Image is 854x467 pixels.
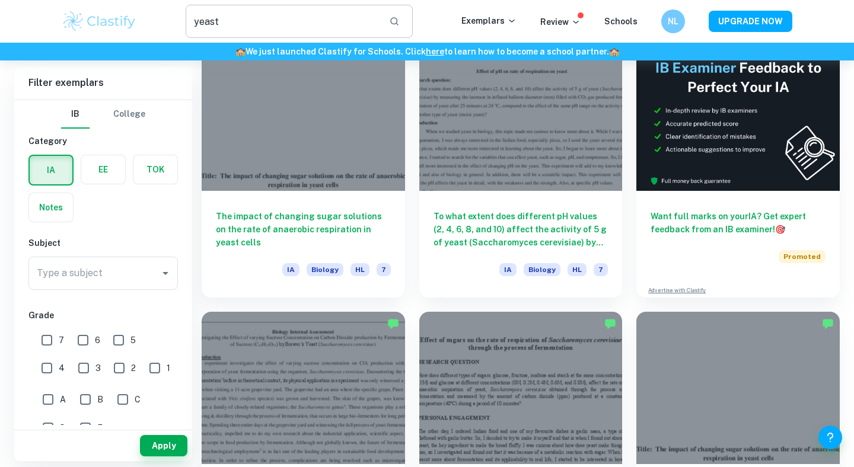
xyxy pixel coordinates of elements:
[28,236,178,250] h6: Subject
[651,210,826,236] h6: Want full marks on your IA ? Get expert feedback from an IB examiner!
[60,393,66,406] span: A
[59,334,64,347] span: 7
[775,225,785,234] span: 🎯
[95,362,101,375] span: 3
[307,263,343,276] span: Biology
[113,100,145,129] button: College
[499,263,517,276] span: IA
[350,263,369,276] span: HL
[186,5,380,38] input: Search for any exemplars...
[594,263,608,276] span: 7
[426,47,444,56] a: here
[661,9,685,33] button: NL
[377,263,391,276] span: 7
[29,193,73,222] button: Notes
[822,318,834,330] img: Marked
[60,421,66,434] span: D
[387,318,399,330] img: Marked
[779,250,826,263] span: Promoted
[2,45,852,58] h6: We just launched Clastify for Schools. Click to learn how to become a school partner.
[157,265,174,282] button: Open
[609,47,619,56] span: 🏫
[14,66,192,100] h6: Filter exemplars
[540,15,581,28] p: Review
[133,155,177,184] button: TOK
[235,47,246,56] span: 🏫
[282,263,299,276] span: IA
[167,362,170,375] span: 1
[648,286,706,295] a: Advertise with Clastify
[81,155,125,184] button: EE
[59,362,65,375] span: 4
[140,435,187,456] button: Apply
[461,14,517,27] p: Exemplars
[636,39,840,191] img: Thumbnail
[61,100,90,129] button: IB
[216,210,391,249] h6: The impact of changing sugar solutions on the rate of anaerobic respiration in yeast cells
[636,39,840,298] a: Want full marks on yourIA? Get expert feedback from an IB examiner!PromotedAdvertise with Clastify
[30,156,72,184] button: IA
[61,100,145,129] div: Filter type choice
[28,309,178,322] h6: Grade
[604,318,616,330] img: Marked
[568,263,587,276] span: HL
[97,421,103,434] span: E
[667,15,680,28] h6: NL
[62,9,137,33] img: Clastify logo
[524,263,560,276] span: Biology
[131,362,136,375] span: 2
[95,334,100,347] span: 6
[434,210,608,249] h6: To what extent does different pH values (2, 4, 6, 8, and 10) affect the activity of 5 g of yeast ...
[604,17,638,26] a: Schools
[130,334,136,347] span: 5
[97,393,103,406] span: B
[818,426,842,449] button: Help and Feedback
[419,39,623,298] a: To what extent does different pH values (2, 4, 6, 8, and 10) affect the activity of 5 g of yeast ...
[135,393,141,406] span: C
[709,11,792,32] button: UPGRADE NOW
[28,135,178,148] h6: Category
[202,39,405,298] a: The impact of changing sugar solutions on the rate of anaerobic respiration in yeast cellsIABiolo...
